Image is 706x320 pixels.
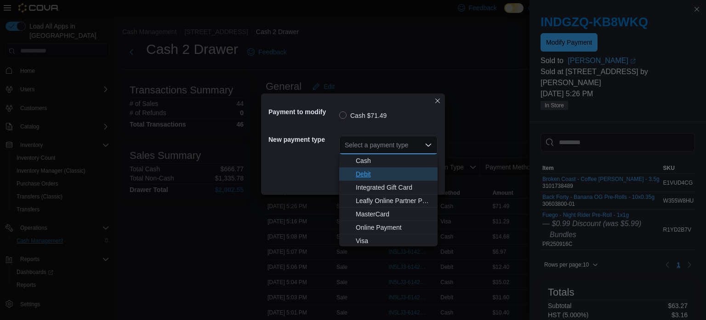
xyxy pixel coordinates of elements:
span: Online Payment [356,223,432,232]
button: Online Payment [339,221,438,234]
div: Choose from the following options [339,154,438,248]
h5: Payment to modify [268,103,337,121]
span: Debit [356,169,432,179]
button: Cash [339,154,438,168]
button: MasterCard [339,208,438,221]
span: Visa [356,236,432,245]
span: Cash [356,156,432,165]
button: Integrated Gift Card [339,181,438,194]
span: Leafly Online Partner Payment [356,196,432,205]
label: Cash $71.49 [339,110,387,121]
button: Close list of options [425,141,432,149]
button: Debit [339,168,438,181]
span: Integrated Gift Card [356,183,432,192]
input: Accessible screen reader label [345,140,346,151]
button: Leafly Online Partner Payment [339,194,438,208]
button: Visa [339,234,438,248]
button: Closes this modal window [432,95,443,106]
h5: New payment type [268,130,337,149]
span: MasterCard [356,209,432,219]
